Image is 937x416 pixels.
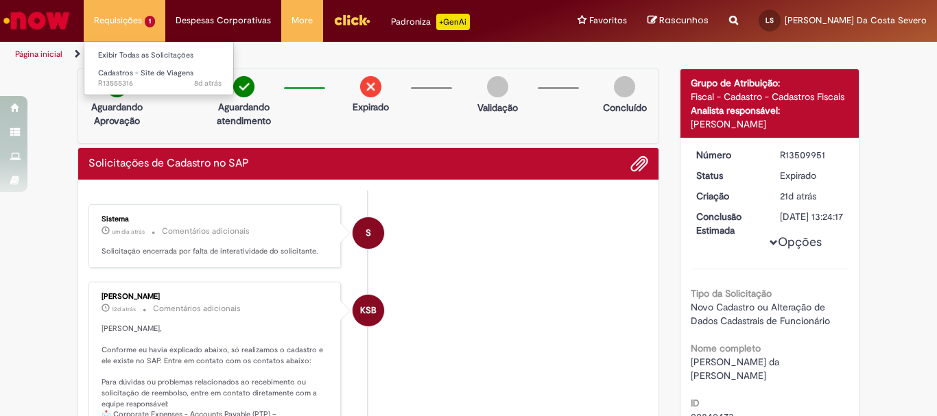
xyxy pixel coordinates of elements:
span: [PERSON_NAME] da [PERSON_NAME] [691,356,782,382]
span: um dia atrás [112,228,145,236]
div: R13509951 [780,148,844,162]
a: Página inicial [15,49,62,60]
p: +GenAi [436,14,470,30]
dt: Status [686,169,770,182]
div: 09/09/2025 17:34:29 [780,189,844,203]
h2: Solicitações de Cadastro no SAP Histórico de tíquete [88,158,249,170]
time: 29/09/2025 11:15:02 [112,228,145,236]
span: Favoritos [589,14,627,27]
span: 1 [145,16,155,27]
img: click_logo_yellow_360x200.png [333,10,370,30]
div: Analista responsável: [691,103,849,117]
p: Validação [477,101,518,114]
div: [PERSON_NAME] [102,293,330,301]
time: 19/09/2025 13:15:01 [112,305,136,313]
dt: Número [686,148,770,162]
b: ID [691,397,700,409]
span: 12d atrás [112,305,136,313]
time: 22/09/2025 13:56:07 [194,78,222,88]
span: [PERSON_NAME] Da Costa Severo [785,14,927,26]
img: img-circle-grey.png [614,76,635,97]
div: Padroniza [391,14,470,30]
span: LS [766,16,774,25]
img: ServiceNow [1,7,72,34]
span: KSB [360,294,377,327]
span: Cadastros - Site de Viagens [98,68,193,78]
span: More [292,14,313,27]
ul: Trilhas de página [10,42,615,67]
div: System [353,217,384,249]
span: Rascunhos [659,14,709,27]
div: Karina Santos Barboza [353,295,384,326]
div: [PERSON_NAME] [691,117,849,131]
time: 09/09/2025 17:34:29 [780,190,816,202]
p: Expirado [353,100,389,114]
small: Comentários adicionais [153,303,241,315]
span: Novo Cadastro ou Alteração de Dados Cadastrais de Funcionário [691,301,830,327]
div: Sistema [102,215,330,223]
div: [DATE] 13:24:17 [780,210,844,223]
b: Tipo da Solicitação [691,287,772,299]
p: Concluído [603,101,647,114]
button: Adicionar anexos [630,155,648,173]
p: Solicitação encerrada por falta de interatividade do solicitante. [102,246,330,257]
dt: Conclusão Estimada [686,210,770,237]
a: Aberto R13555316 : Cadastros - Site de Viagens [84,66,235,91]
span: R13555316 [98,78,222,89]
b: Nome completo [691,342,761,354]
img: check-circle-green.png [233,76,254,97]
img: img-circle-grey.png [487,76,508,97]
div: Grupo de Atribuição: [691,76,849,90]
span: 21d atrás [780,190,816,202]
dt: Criação [686,189,770,203]
p: Aguardando atendimento [211,100,277,127]
ul: Requisições [84,41,234,95]
span: 8d atrás [194,78,222,88]
small: Comentários adicionais [162,225,250,237]
a: Exibir Todas as Solicitações [84,48,235,63]
span: Requisições [94,14,142,27]
div: Fiscal - Cadastro - Cadastros Fiscais [691,90,849,103]
img: remove.png [360,76,381,97]
p: Aguardando Aprovação [84,100,150,127]
a: Rascunhos [648,14,709,27]
div: Expirado [780,169,844,182]
span: Despesas Corporativas [176,14,271,27]
span: S [366,217,371,249]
